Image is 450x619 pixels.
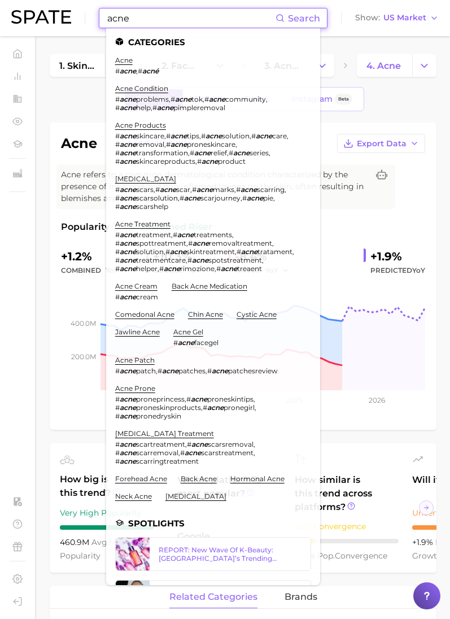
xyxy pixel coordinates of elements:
[188,310,223,319] a: chin acne
[180,264,215,273] span: rimozione
[357,139,407,149] span: Export Data
[106,8,276,28] input: Search here for a brand, industry, or ingredient
[136,140,164,149] span: removal
[115,247,120,256] span: #
[120,149,136,157] em: acne
[120,67,136,75] em: acne
[357,54,412,77] a: 4. acne
[207,403,224,412] em: acne
[136,367,156,375] span: patch
[230,474,285,483] a: hormonal acne
[225,95,266,103] span: community
[115,140,120,149] span: #
[115,230,298,273] div: , , , , , , , , , , ,
[233,149,250,157] em: acne
[208,256,262,264] span: spotstreatment
[213,185,234,194] span: marks
[115,194,120,202] span: #
[60,506,164,520] div: Very High Popularity
[186,247,235,256] span: skintreatment
[295,473,399,514] span: How similar is this trend across platforms?
[166,140,171,149] span: #
[177,230,194,239] em: acne
[257,185,285,194] span: scarring
[263,194,273,202] span: pie
[170,247,186,256] em: acne
[136,264,158,273] span: helper
[185,448,201,457] em: acne
[187,256,192,264] span: #
[175,95,191,103] em: acne
[136,457,199,465] span: scarringtreatment
[59,60,95,71] span: 1. skincare
[115,220,171,228] a: acne treatment
[187,140,235,149] span: proneskincare
[250,149,269,157] span: series
[115,132,120,140] span: #
[208,440,254,448] span: scarsremoval
[115,580,311,614] a: Clean Beauty Trends 2023
[115,474,167,483] a: forehead acne
[115,121,166,129] a: acne products
[115,403,120,412] span: #
[61,169,368,204] span: Acne refers to a common dermatological condition characterized by the presence of inflamed and no...
[115,84,168,93] a: acne condition
[61,247,137,265] div: +1.2%
[120,202,136,211] em: acne
[136,440,185,448] span: scartreatment
[317,551,387,561] span: convergence
[136,230,171,239] span: treatment
[115,384,155,393] a: acne prone
[120,230,136,239] em: acne
[241,247,257,256] em: acne
[201,448,254,457] span: scarstreatment
[337,134,425,153] button: Export Data
[115,67,159,75] div: ,
[136,202,168,211] span: scarshelp
[317,551,335,561] abbr: popularity index
[288,13,320,24] span: Search
[218,157,246,165] span: product
[120,440,136,448] em: acne
[155,185,160,194] span: #
[115,518,311,528] li: Spotlights
[50,54,105,77] a: 1. skincare
[171,132,187,140] em: acne
[136,194,178,202] span: scarsolution
[216,264,221,273] span: #
[285,592,317,602] span: brands
[136,132,164,140] span: skincare
[115,440,298,465] div: , , , ,
[136,256,186,264] span: treatmentcare
[60,537,142,561] span: monthly popularity
[191,95,203,103] span: tok
[115,202,120,211] span: #
[120,140,136,149] em: acne
[115,132,298,165] div: , , , , , , , , , ,
[115,256,120,264] span: #
[120,103,136,112] em: acne
[171,95,175,103] span: #
[60,537,91,547] span: 460.9m
[61,220,110,234] span: Popularity
[115,395,298,420] div: , , , ,
[201,132,206,140] span: #
[355,15,380,21] span: Show
[366,60,401,71] span: 4. acne
[194,230,232,239] span: treatments
[295,539,399,543] div: 2 / 10
[222,132,250,140] span: solution
[178,367,206,375] span: patches
[9,593,26,610] a: Log out. Currently logged in with e-mail sabrina.hasbanian@tatcha.com.
[136,157,195,165] span: skincareproducts
[209,95,225,103] em: acne
[120,448,136,457] em: acne
[136,247,164,256] span: solution
[192,256,208,264] em: acne
[115,328,160,336] a: jawline acne
[207,367,212,375] span: #
[157,103,173,112] em: acne
[196,185,213,194] em: acne
[202,157,218,165] em: acne
[115,293,120,301] span: #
